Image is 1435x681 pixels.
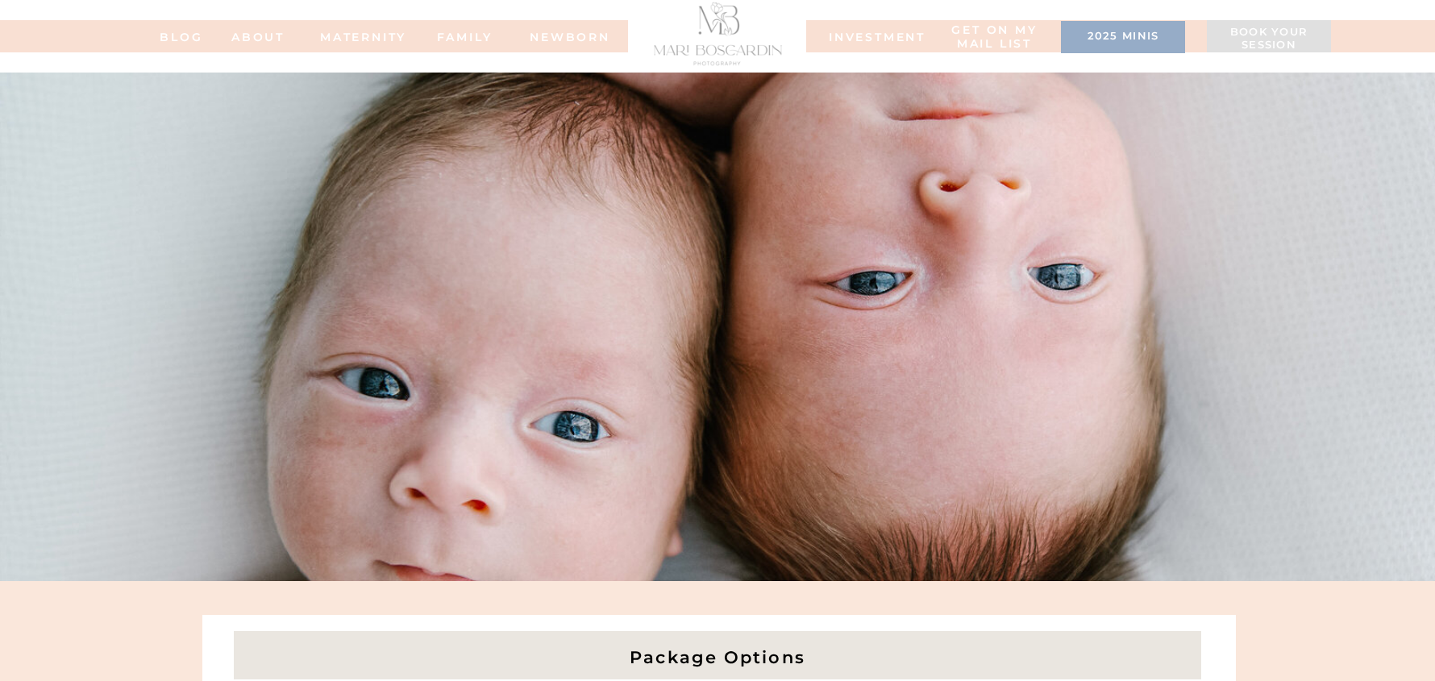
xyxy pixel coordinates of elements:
[1069,30,1177,46] a: 2025 minis
[1215,26,1323,53] a: Book your session
[149,31,214,42] a: BLOG
[234,641,1201,679] h2: Package Options
[432,31,497,42] a: FAMILy
[949,23,1040,52] a: Get on my MAIL list
[524,31,616,42] a: NEWBORN
[320,31,385,42] a: MATERNITY
[829,31,909,42] a: INVESTMENT
[214,31,302,42] a: ABOUT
